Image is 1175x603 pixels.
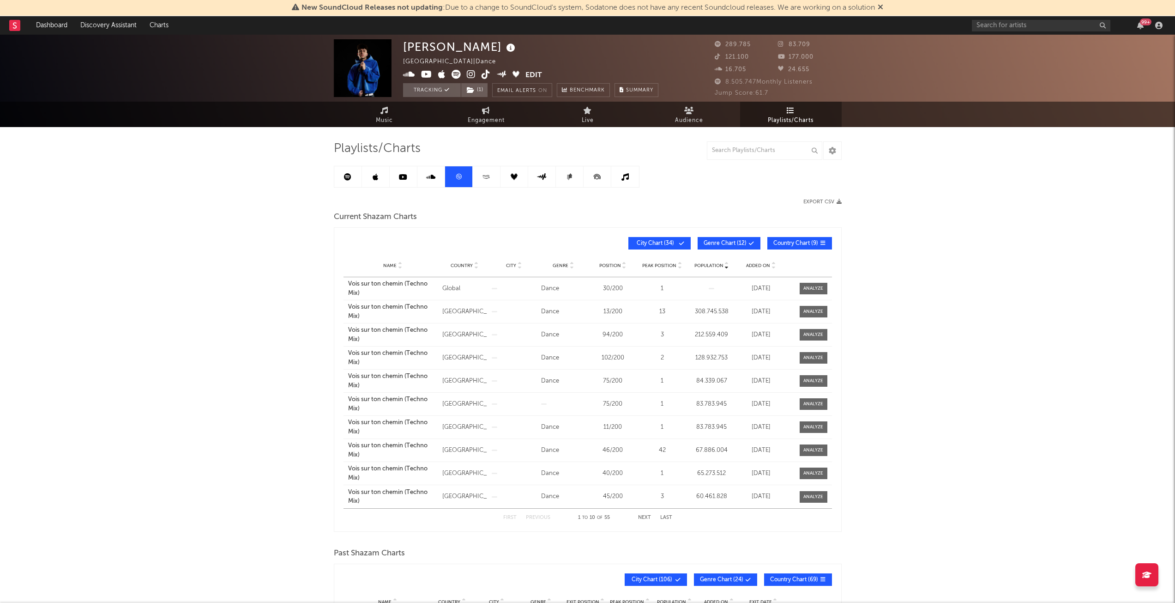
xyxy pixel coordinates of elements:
button: Previous [526,515,550,520]
div: 11 / 200 [591,423,635,432]
a: Engagement [435,102,537,127]
a: Vois sur ton chemin (Techno Mix) [348,488,438,506]
div: [DATE] [739,353,783,363]
a: Vois sur ton chemin (Techno Mix) [348,280,438,298]
a: Vois sur ton chemin (Techno Mix) [348,326,438,344]
span: Benchmark [570,85,605,96]
div: 1 [640,284,685,293]
div: Vois sur ton chemin (Techno Mix) [348,349,438,367]
button: Country Chart(69) [764,573,832,586]
div: 3 [640,330,685,340]
button: Genre Chart(24) [694,573,757,586]
div: Vois sur ton chemin (Techno Mix) [348,303,438,321]
div: [DATE] [739,469,783,478]
div: 75 / 200 [591,400,635,409]
div: 13 [640,307,685,317]
span: New SoundCloud Releases not updating [301,4,443,12]
div: [PERSON_NAME] [403,39,518,55]
div: 94 / 200 [591,330,635,340]
a: Vois sur ton chemin (Techno Mix) [348,395,438,413]
div: Dance [541,446,586,455]
div: [GEOGRAPHIC_DATA] [442,307,487,317]
span: Genre Chart ( 12 ) [704,241,747,246]
a: Benchmark [557,83,610,97]
span: Genre [553,263,568,268]
div: 1 [640,423,685,432]
div: 102 / 200 [591,353,635,363]
div: 60.461.828 [689,492,734,501]
div: Dance [541,330,586,340]
span: : Due to a change to SoundCloud's system, Sodatone does not have any recent Soundcloud releases. ... [301,4,875,12]
a: Playlists/Charts [740,102,842,127]
div: [GEOGRAPHIC_DATA] [442,492,487,501]
div: [GEOGRAPHIC_DATA] [442,353,487,363]
button: Next [638,515,651,520]
div: Dance [541,423,586,432]
span: Music [376,115,393,126]
div: [GEOGRAPHIC_DATA] | Dance [403,56,506,67]
div: [GEOGRAPHIC_DATA] [442,377,487,386]
div: [DATE] [739,330,783,340]
button: Tracking [403,83,461,97]
button: Country Chart(9) [767,237,832,250]
a: Audience [639,102,740,127]
div: 212.559.409 [689,330,734,340]
div: 84.339.067 [689,377,734,386]
div: [GEOGRAPHIC_DATA] [442,469,487,478]
div: [GEOGRAPHIC_DATA] [442,400,487,409]
span: Added On [746,263,770,268]
div: 1 [640,400,685,409]
div: 3 [640,492,685,501]
span: 83.709 [778,42,810,48]
button: Email AlertsOn [492,83,552,97]
div: 1 [640,377,685,386]
button: Edit [525,70,542,81]
a: Music [334,102,435,127]
input: Search Playlists/Charts [707,141,822,160]
div: [DATE] [739,423,783,432]
span: Dismiss [878,4,883,12]
div: [GEOGRAPHIC_DATA] [442,330,487,340]
span: Peak Position [642,263,676,268]
span: Past Shazam Charts [334,548,405,559]
div: [GEOGRAPHIC_DATA] [442,446,487,455]
div: 99 + [1140,18,1151,25]
a: Vois sur ton chemin (Techno Mix) [348,464,438,482]
a: Vois sur ton chemin (Techno Mix) [348,372,438,390]
span: Summary [626,88,653,93]
div: Dance [541,377,586,386]
a: Charts [143,16,175,35]
em: On [538,88,547,93]
button: Summary [615,83,658,97]
button: First [503,515,517,520]
div: 67.886.004 [689,446,734,455]
a: Dashboard [30,16,74,35]
div: 2 [640,353,685,363]
div: [DATE] [739,492,783,501]
span: City Chart ( 34 ) [634,241,677,246]
span: 24.655 [778,67,809,73]
div: 75 / 200 [591,377,635,386]
span: Audience [675,115,703,126]
span: Name [383,263,397,268]
span: Current Shazam Charts [334,212,417,223]
span: Engagement [468,115,505,126]
div: 1 10 55 [569,512,620,524]
button: Last [660,515,672,520]
span: Live [582,115,594,126]
button: 99+ [1137,22,1144,29]
a: Vois sur ton chemin (Techno Mix) [348,418,438,436]
a: Discovery Assistant [74,16,143,35]
span: 16.705 [715,67,746,73]
input: Search for artists [972,20,1110,31]
span: Playlists/Charts [768,115,813,126]
span: Position [599,263,621,268]
a: Vois sur ton chemin (Techno Mix) [348,441,438,459]
div: Dance [541,284,586,293]
div: 1 [640,469,685,478]
div: 83.783.945 [689,423,734,432]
